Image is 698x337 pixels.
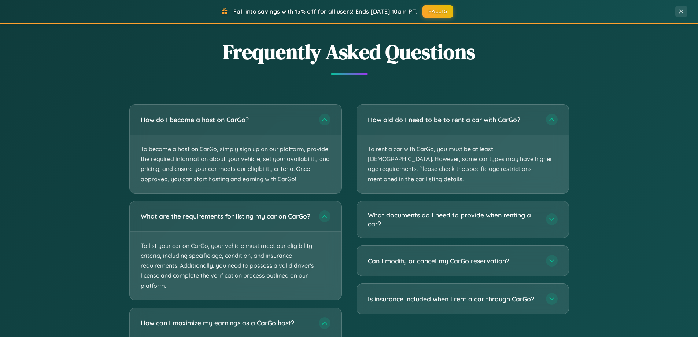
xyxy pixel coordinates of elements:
span: Fall into savings with 15% off for all users! Ends [DATE] 10am PT. [233,8,417,15]
h3: Is insurance included when I rent a car through CarGo? [368,294,539,304]
p: To rent a car with CarGo, you must be at least [DEMOGRAPHIC_DATA]. However, some car types may ha... [357,135,569,193]
button: FALL15 [422,5,453,18]
p: To list your car on CarGo, your vehicle must meet our eligibility criteria, including specific ag... [130,232,341,300]
h3: How old do I need to be to rent a car with CarGo? [368,115,539,124]
h2: Frequently Asked Questions [129,38,569,66]
h3: How do I become a host on CarGo? [141,115,311,124]
h3: Can I modify or cancel my CarGo reservation? [368,256,539,265]
h3: How can I maximize my earnings as a CarGo host? [141,318,311,327]
h3: What are the requirements for listing my car on CarGo? [141,212,311,221]
p: To become a host on CarGo, simply sign up on our platform, provide the required information about... [130,135,341,193]
h3: What documents do I need to provide when renting a car? [368,210,539,228]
